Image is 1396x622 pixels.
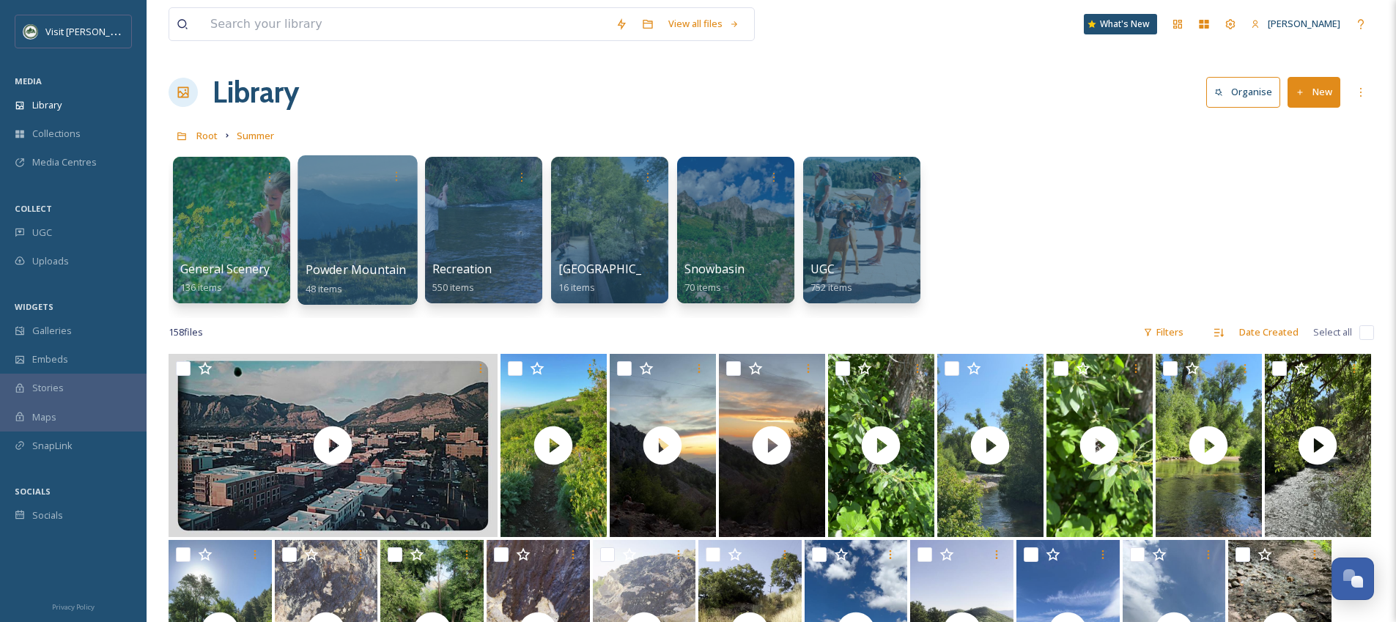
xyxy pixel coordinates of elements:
[15,301,53,312] span: WIDGETS
[180,281,222,294] span: 136 items
[432,281,474,294] span: 550 items
[15,203,52,214] span: COLLECT
[1156,354,1262,537] img: thumbnail
[32,254,69,268] span: Uploads
[196,127,218,144] a: Root
[32,352,68,366] span: Embeds
[32,439,73,453] span: SnapLink
[180,261,270,277] span: General Scenery
[32,410,56,424] span: Maps
[32,324,72,338] span: Galleries
[196,129,218,142] span: Root
[306,262,407,278] span: Powder Mountain
[306,263,407,295] a: Powder Mountain48 items
[32,226,52,240] span: UGC
[1313,325,1352,339] span: Select all
[23,24,38,39] img: Unknown.png
[180,262,270,294] a: General Scenery136 items
[237,129,274,142] span: Summer
[52,602,95,612] span: Privacy Policy
[169,325,203,339] span: 158 file s
[937,354,1044,537] img: thumbnail
[1046,354,1153,537] img: thumbnail
[306,281,343,295] span: 48 items
[45,24,139,38] span: Visit [PERSON_NAME]
[1206,77,1280,107] button: Organise
[684,261,745,277] span: Snowbasin
[213,70,299,114] a: Library
[558,281,595,294] span: 16 items
[32,127,81,141] span: Collections
[828,354,934,537] img: thumbnail
[1084,14,1157,34] a: What's New
[32,155,97,169] span: Media Centres
[15,75,42,86] span: MEDIA
[1265,354,1371,537] img: thumbnail
[558,261,676,277] span: [GEOGRAPHIC_DATA]
[661,10,747,38] a: View all files
[810,262,852,294] a: UGC752 items
[684,281,721,294] span: 70 items
[1232,318,1306,347] div: Date Created
[1244,10,1348,38] a: [PERSON_NAME]
[203,8,608,40] input: Search your library
[810,281,852,294] span: 752 items
[501,354,607,537] img: thumbnail
[432,261,492,277] span: Recreation
[558,262,676,294] a: [GEOGRAPHIC_DATA]16 items
[32,98,62,112] span: Library
[719,354,825,537] img: thumbnail
[810,261,835,277] span: UGC
[1288,77,1340,107] button: New
[1136,318,1191,347] div: Filters
[52,597,95,615] a: Privacy Policy
[1332,558,1374,600] button: Open Chat
[432,262,492,294] a: Recreation550 items
[684,262,745,294] a: Snowbasin70 items
[32,508,63,522] span: Socials
[237,127,274,144] a: Summer
[169,354,498,537] img: thumbnail
[32,381,64,395] span: Stories
[1268,17,1340,30] span: [PERSON_NAME]
[610,354,716,537] img: thumbnail
[15,486,51,497] span: SOCIALS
